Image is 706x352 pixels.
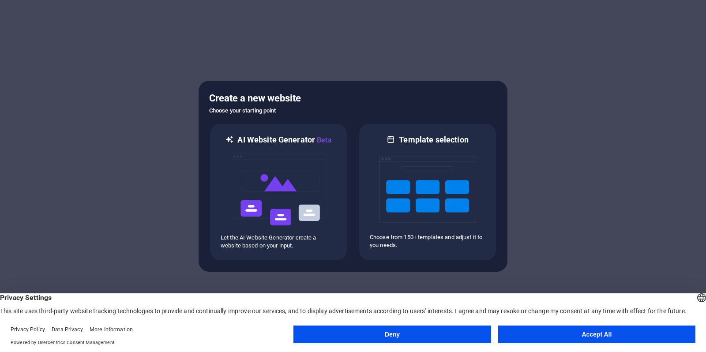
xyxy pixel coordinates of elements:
[209,105,497,116] h6: Choose your starting point
[209,123,348,261] div: AI Website GeneratorBetaaiLet the AI Website Generator create a website based on your input.
[399,135,468,145] h6: Template selection
[230,146,327,234] img: ai
[358,123,497,261] div: Template selectionChoose from 150+ templates and adjust it to you needs.
[221,234,336,250] p: Let the AI Website Generator create a website based on your input.
[237,135,331,146] h6: AI Website Generator
[315,136,332,144] span: Beta
[209,91,497,105] h5: Create a new website
[370,233,485,249] p: Choose from 150+ templates and adjust it to you needs.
